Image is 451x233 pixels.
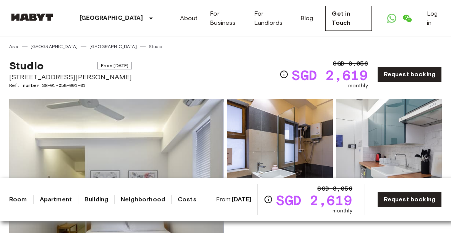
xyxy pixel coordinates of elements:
[317,184,352,193] span: SGD 3,056
[279,70,289,79] svg: Check cost overview for full price breakdown. Please note that discounts apply to new joiners onl...
[336,99,442,199] img: Picture of unit SG-01-058-001-01
[333,59,368,68] span: SGD 3,056
[97,62,132,69] span: From [DATE]
[377,66,442,82] a: Request booking
[9,13,55,21] img: Habyt
[178,195,196,204] a: Costs
[427,9,442,27] a: Log in
[276,193,352,207] span: SGD 2,619
[9,59,44,72] span: Studio
[264,195,273,204] svg: Check cost overview for full price breakdown. Please note that discounts apply to new joiners onl...
[399,11,415,26] a: Open WeChat
[9,43,19,50] a: Asia
[210,9,242,27] a: For Business
[377,191,442,207] a: Request booking
[149,43,162,50] a: Studio
[9,72,132,82] span: [STREET_ADDRESS][PERSON_NAME]
[333,207,352,215] span: monthly
[384,11,399,26] a: Open WhatsApp
[40,195,72,204] a: Apartment
[84,195,108,204] a: Building
[31,43,78,50] a: [GEOGRAPHIC_DATA]
[325,6,372,31] a: Get in Touch
[180,14,198,23] a: About
[292,68,368,82] span: SGD 2,619
[79,14,143,23] p: [GEOGRAPHIC_DATA]
[89,43,137,50] a: [GEOGRAPHIC_DATA]
[348,82,368,90] span: monthly
[232,196,251,203] b: [DATE]
[227,99,333,199] img: Picture of unit SG-01-058-001-01
[9,82,132,89] span: Ref. number SG-01-058-001-01
[300,14,313,23] a: Blog
[121,195,165,204] a: Neighborhood
[216,195,251,204] span: From:
[254,9,288,27] a: For Landlords
[9,195,27,204] a: Room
